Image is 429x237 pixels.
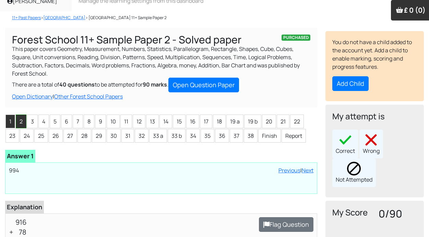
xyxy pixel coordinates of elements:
[12,15,41,21] a: 11+ Past Papers
[258,129,281,143] li: Finish
[302,167,313,174] a: Next
[282,35,310,41] span: PURCHASED
[78,129,91,143] li: 28
[278,166,313,174] div: |
[359,130,383,158] div: Wrong
[278,167,300,174] a: Previous
[54,93,123,100] a: Other Forest School Papers
[186,129,200,143] li: 34
[230,129,243,143] li: 37
[95,115,106,128] li: 9
[404,5,426,15] span: £ 0 (0)
[7,203,42,211] b: Explanation
[12,93,53,100] a: Open Dictionary
[107,115,120,128] li: 10
[9,227,14,237] td: +
[12,35,310,45] h1: Forest School 11+ Sample Paper 2 - Solved paper
[201,129,214,143] li: 35
[379,208,417,220] h3: 0/90
[332,208,371,218] h4: My Score
[38,115,49,128] li: 4
[146,115,159,128] li: 13
[200,115,212,128] li: 17
[84,115,94,128] li: 8
[7,152,34,160] b: Answer 1
[259,217,313,232] button: Flag Question
[277,115,289,128] li: 21
[332,130,358,158] div: Correct
[347,162,361,175] img: block.png
[244,115,261,128] li: 19 b
[282,129,306,143] li: Report
[14,227,27,237] td: 78
[226,115,243,128] li: 19 a
[49,129,63,143] li: 26
[120,115,132,128] li: 11
[338,133,352,147] img: right40x40.png
[332,111,417,121] h4: My attempt is
[34,129,48,143] li: 25
[332,76,369,91] button: Add Child
[135,129,148,143] li: 32
[215,129,229,143] li: 36
[5,28,317,107] div: This paper covers Geometry, Measurement, Numbers, Statistics, Parallelogram, Rectangle, Shapes, C...
[5,15,311,21] nav: > > [GEOGRAPHIC_DATA] 11+ Sample Paper 2
[12,92,310,101] div: |
[168,78,239,92] a: Open Question Paper
[27,115,38,128] li: 3
[20,129,34,143] li: 24
[143,81,167,88] b: 90 marks
[59,81,95,88] b: 40 questions
[107,129,121,143] li: 30
[149,129,167,143] li: 33 a
[61,115,72,128] li: 6
[168,129,186,143] li: 33 b
[244,129,258,143] li: 38
[133,115,145,128] li: 12
[73,115,83,128] li: 7
[213,115,226,128] li: 18
[364,133,378,147] img: cross40x40.png
[5,129,19,143] li: 23
[14,217,27,227] td: 916
[9,166,313,174] p: 994
[186,115,199,128] li: 16
[332,158,376,187] div: Not Attempted
[43,15,85,21] a: [GEOGRAPHIC_DATA]
[262,115,276,128] li: 20
[92,129,106,143] li: 29
[121,129,134,143] li: 31
[50,115,60,128] li: 5
[290,115,304,128] li: 22
[16,115,26,128] li: 2
[173,115,186,128] li: 15
[332,38,417,71] p: You do not have a child added to the account yet. Add a child to enable marking, scoring and prog...
[5,115,15,128] li: 1
[159,115,172,128] li: 14
[63,129,77,143] li: 27
[396,6,403,13] img: Your items in the shopping basket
